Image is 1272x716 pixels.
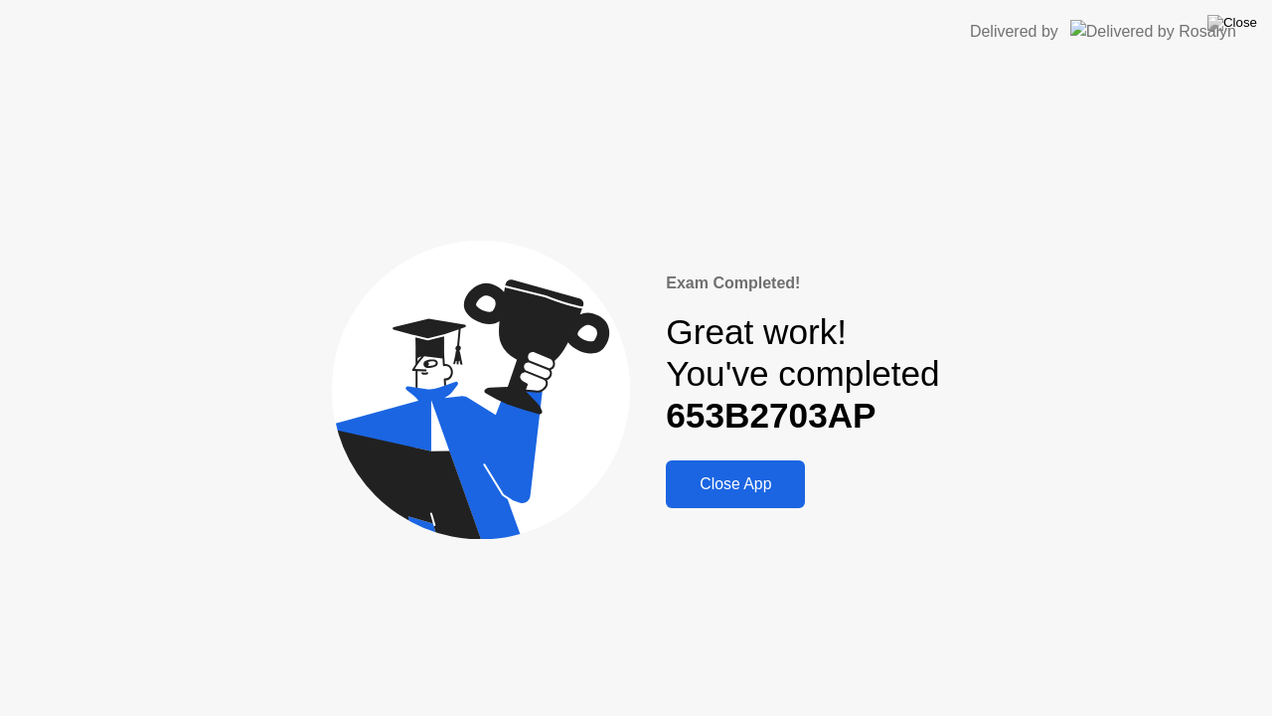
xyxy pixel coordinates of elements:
div: Exam Completed! [666,271,939,295]
button: Close App [666,460,805,508]
b: 653B2703AP [666,396,875,435]
img: Close [1207,15,1257,31]
div: Delivered by [970,20,1058,44]
div: Great work! You've completed [666,311,939,438]
div: Close App [672,475,799,493]
img: Delivered by Rosalyn [1070,20,1236,43]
